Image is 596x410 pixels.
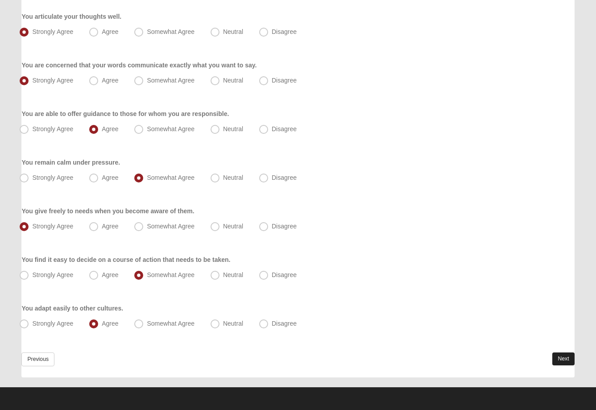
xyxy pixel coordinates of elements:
span: Disagree [272,223,297,230]
span: Somewhat Agree [147,125,195,133]
span: Disagree [272,320,297,327]
a: Previous [21,352,54,366]
label: You give freely to needs when you become aware of them. [21,207,194,215]
span: Neutral [223,125,243,133]
span: Strongly Agree [32,320,73,327]
span: Neutral [223,174,243,181]
a: Next [552,352,574,365]
span: Disagree [272,174,297,181]
span: Neutral [223,271,243,278]
span: Somewhat Agree [147,174,195,181]
span: Agree [102,223,118,230]
span: Agree [102,320,118,327]
span: Disagree [272,28,297,35]
span: Strongly Agree [32,174,73,181]
span: Strongly Agree [32,223,73,230]
span: Strongly Agree [32,271,73,278]
label: You remain calm under pressure. [21,158,120,167]
label: You articulate your thoughts well. [21,12,121,21]
span: Somewhat Agree [147,223,195,230]
span: Somewhat Agree [147,77,195,84]
span: Agree [102,28,118,35]
span: Neutral [223,77,243,84]
span: Strongly Agree [32,28,73,35]
span: Strongly Agree [32,77,73,84]
span: Neutral [223,223,243,230]
span: Disagree [272,271,297,278]
span: Agree [102,271,118,278]
label: You are able to offer guidance to those for whom you are responsible. [21,109,229,118]
span: Somewhat Agree [147,28,195,35]
span: Strongly Agree [32,125,73,133]
span: Somewhat Agree [147,271,195,278]
span: Disagree [272,125,297,133]
span: Disagree [272,77,297,84]
label: You adapt easily to other cultures. [21,304,123,313]
span: Agree [102,77,118,84]
label: You find it easy to decide on a course of action that needs to be taken. [21,255,230,264]
span: Agree [102,174,118,181]
span: Agree [102,125,118,133]
label: You are concerned that your words communicate exactly what you want to say. [21,61,257,70]
span: Neutral [223,28,243,35]
span: Somewhat Agree [147,320,195,327]
span: Neutral [223,320,243,327]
